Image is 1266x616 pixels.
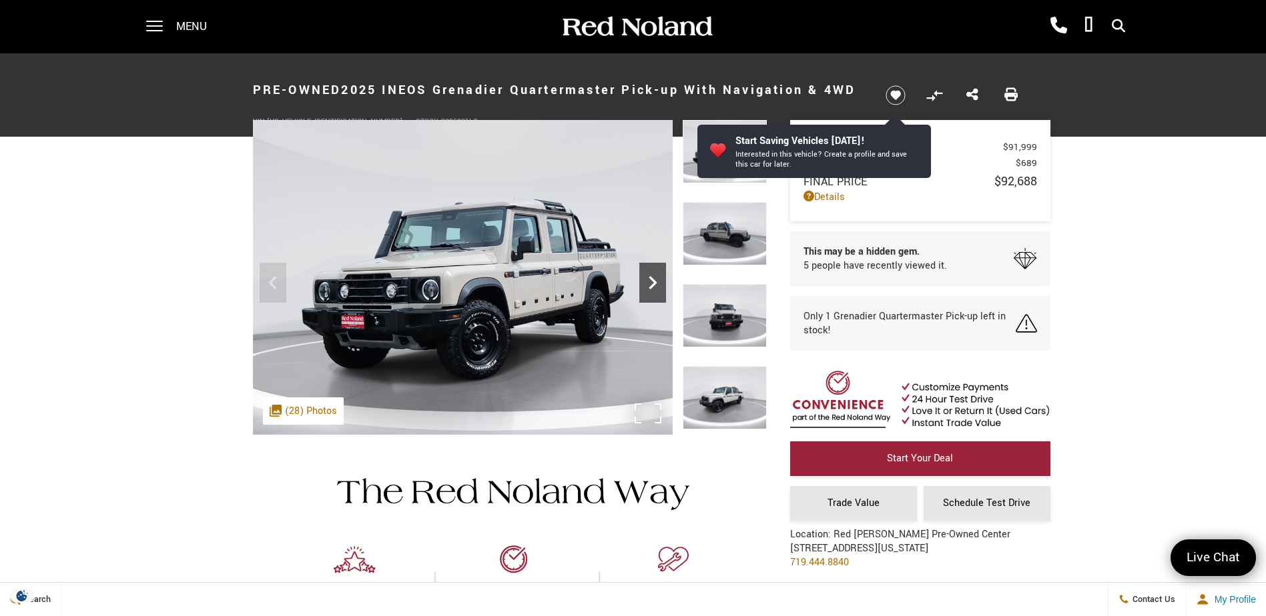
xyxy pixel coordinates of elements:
[924,486,1050,521] a: Schedule Test Drive
[267,117,402,127] span: [US_VEHICLE_IDENTIFICATION_NUMBER]
[804,309,1016,337] span: Only 1 Grenadier Quartermaster Pick-up left in stock!
[790,486,917,521] a: Trade Value
[683,284,767,347] img: Used 2025 Magic Mushroom INEOS Quartermaster Pick-up image 3
[943,496,1030,510] span: Schedule Test Drive
[683,366,767,429] img: Used 2025 Magic Mushroom INEOS Quartermaster Pick-up image 4
[966,87,978,104] a: Share this Pre-Owned 2025 INEOS Grenadier Quartermaster Pick-up With Navigation & 4WD
[560,15,713,39] img: Red Noland Auto Group
[1016,157,1037,169] span: $689
[683,202,767,265] img: Used 2025 Magic Mushroom INEOS Quartermaster Pick-up image 2
[804,174,994,189] span: Final Price
[1180,549,1247,567] span: Live Chat
[416,117,440,127] span: Stock:
[1129,593,1175,605] span: Contact Us
[804,141,1003,153] span: Red [PERSON_NAME]
[253,63,864,117] h1: 2025 INEOS Grenadier Quartermaster Pick-up With Navigation & 4WD
[639,263,666,303] div: Next
[881,85,910,106] button: Save vehicle
[253,81,342,99] strong: Pre-Owned
[804,259,947,273] span: 5 people have recently viewed it.
[790,441,1050,476] a: Start Your Deal
[790,527,1010,579] div: Location: Red [PERSON_NAME] Pre-Owned Center [STREET_ADDRESS][US_STATE]
[804,173,1037,190] a: Final Price $92,688
[253,120,673,435] img: Used 2025 Magic Mushroom INEOS Quartermaster Pick-up image 1
[1004,87,1018,104] a: Print this Pre-Owned 2025 INEOS Grenadier Quartermaster Pick-up With Navigation & 4WD
[804,157,1037,169] a: Dealer Handling $689
[924,85,944,105] button: Compare Vehicle
[7,589,37,603] img: Opt-Out Icon
[1186,583,1266,616] button: Open user profile menu
[263,397,344,425] div: (28) Photos
[804,190,1037,204] a: Details
[790,555,849,569] a: 719.444.8840
[804,141,1037,153] a: Red [PERSON_NAME] $91,999
[683,120,767,183] img: Used 2025 Magic Mushroom INEOS Quartermaster Pick-up image 1
[804,245,947,259] span: This may be a hidden gem.
[1171,539,1256,576] a: Live Chat
[7,589,37,603] section: Click to Open Cookie Consent Modal
[440,117,478,127] span: G025301LC
[1003,141,1037,153] span: $91,999
[828,496,880,510] span: Trade Value
[887,451,953,465] span: Start Your Deal
[1209,594,1256,605] span: My Profile
[804,157,1016,169] span: Dealer Handling
[253,117,267,127] span: VIN:
[994,173,1037,190] span: $92,688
